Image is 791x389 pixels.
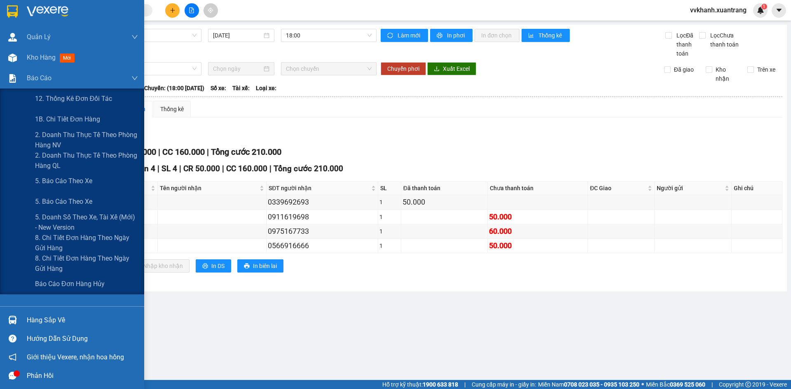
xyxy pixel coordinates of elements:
[27,54,56,61] span: Kho hàng
[401,182,488,195] th: Đã thanh toán
[189,7,194,13] span: file-add
[434,66,440,72] span: download
[522,29,570,42] button: bar-chartThống kê
[213,31,262,40] input: 14/10/2025
[489,211,586,223] div: 50.000
[183,164,220,173] span: CR 50.000
[160,105,184,114] div: Thống kê
[60,54,75,63] span: mới
[207,147,209,157] span: |
[157,164,159,173] span: |
[745,382,751,387] span: copyright
[379,198,400,207] div: 1
[35,212,138,233] span: 5. Doanh số theo xe, tài xế (mới) - New version
[268,240,376,252] div: 0566916666
[232,84,250,93] span: Tài xế:
[646,380,705,389] span: Miền Bắc
[35,93,112,104] span: 12. Thống kê đơn đối tác
[35,233,138,253] span: 8. Chi tiết đơn hàng theo ngày gửi hàng
[237,259,283,273] button: printerIn biên lai
[590,184,646,193] span: ĐC Giao
[268,211,376,223] div: 0911619698
[379,241,400,250] div: 1
[538,31,563,40] span: Thống kê
[213,64,262,73] input: Chọn ngày
[179,164,181,173] span: |
[269,184,369,193] span: SĐT người nhận
[27,370,138,382] div: Phản hồi
[564,381,639,388] strong: 0708 023 035 - 0935 103 250
[403,196,486,208] div: 50.000
[170,7,176,13] span: plus
[472,380,536,389] span: Cung cấp máy in - giấy in:
[464,380,466,389] span: |
[274,164,343,173] span: Tổng cước 210.000
[127,259,190,273] button: downloadNhập kho nhận
[657,184,723,193] span: Người gửi
[382,380,458,389] span: Hỗ trợ kỹ thuật:
[286,63,372,75] span: Chọn chuyến
[253,261,277,270] span: In biên lai
[447,31,466,40] span: In phơi
[267,224,378,239] td: 0975167733
[754,65,779,74] span: Trên xe
[211,84,226,93] span: Số xe:
[683,5,753,15] span: vvkhanh.xuantrang
[267,195,378,210] td: 0339692693
[133,164,155,173] span: Đơn 4
[528,33,535,39] span: bar-chart
[673,31,699,58] span: Lọc Đã thanh toán
[8,316,17,324] img: warehouse-icon
[437,33,444,39] span: printer
[427,62,476,75] button: downloadXuất Excel
[208,7,213,13] span: aim
[268,196,376,208] div: 0339692693
[35,150,138,171] span: 2. Doanh thu thực tế theo phòng hàng QL
[430,29,473,42] button: printerIn phơi
[772,3,786,18] button: caret-down
[35,279,105,289] span: Báo cáo đơn hàng hủy
[763,4,765,9] span: 1
[757,7,764,14] img: icon-new-feature
[185,3,199,18] button: file-add
[35,176,92,186] span: 5. Báo cáo theo xe
[204,3,218,18] button: aim
[732,182,782,195] th: Ghi chú
[9,335,16,342] span: question-circle
[423,381,458,388] strong: 1900 633 818
[7,5,18,18] img: logo-vxr
[538,380,639,389] span: Miền Nam
[27,32,51,42] span: Quản Lý
[8,74,17,83] img: solution-icon
[286,29,372,42] span: 18:00
[267,239,378,253] td: 0566916666
[35,196,92,207] span: 5. Báo cáo theo xe
[761,4,767,9] sup: 1
[8,33,17,42] img: warehouse-icon
[35,130,138,150] span: 2. Doanh thu thực tế theo phòng hàng NV
[387,33,394,39] span: sync
[489,240,586,252] div: 50.000
[162,147,205,157] span: CC 160.000
[27,73,51,83] span: Báo cáo
[27,314,138,326] div: Hàng sắp về
[670,381,705,388] strong: 0369 525 060
[256,84,276,93] span: Loại xe:
[267,210,378,224] td: 0911619698
[711,380,713,389] span: |
[9,353,16,361] span: notification
[381,62,426,75] button: Chuyển phơi
[269,164,271,173] span: |
[27,352,124,362] span: Giới thiệu Vexere, nhận hoa hồng
[160,184,258,193] span: Tên người nhận
[641,383,644,386] span: ⚪️
[9,372,16,380] span: message
[268,226,376,237] div: 0975167733
[144,84,204,93] span: Chuyến: (18:00 [DATE])
[202,263,208,270] span: printer
[775,7,783,14] span: caret-down
[165,3,180,18] button: plus
[443,64,470,73] span: Xuất Excel
[671,65,697,74] span: Đã giao
[379,227,400,236] div: 1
